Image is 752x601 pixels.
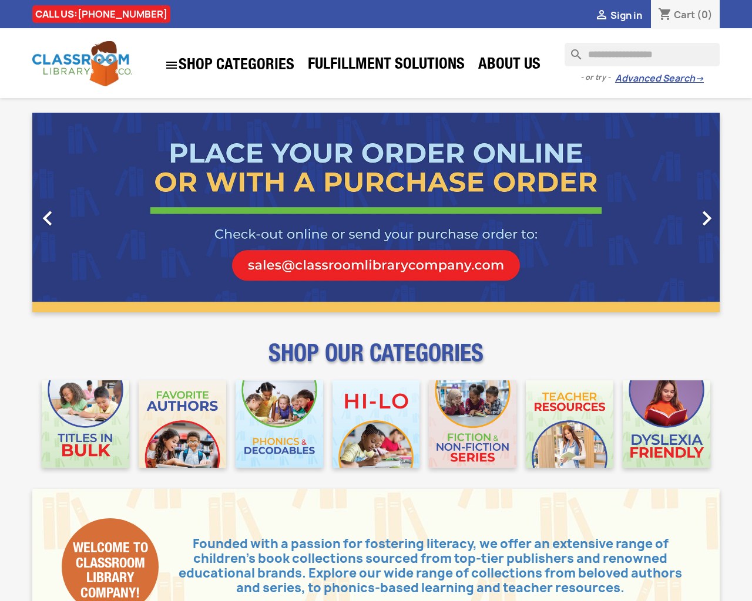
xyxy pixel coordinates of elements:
img: CLC_HiLo_Mobile.jpg [333,380,420,468]
p: Founded with a passion for fostering literacy, we offer an extensive range of children's book col... [159,537,690,596]
input: Search [565,43,720,66]
i:  [164,58,179,72]
i:  [595,9,609,23]
a: Fulfillment Solutions [302,54,471,77]
a: [PHONE_NUMBER] [78,8,167,21]
span: → [695,73,704,85]
span: (0) [697,8,713,21]
img: CLC_Favorite_Authors_Mobile.jpg [139,380,226,468]
i:  [692,204,721,233]
a: Advanced Search→ [615,73,704,85]
img: CLC_Dyslexia_Mobile.jpg [623,380,710,468]
span: - or try - [580,72,615,83]
a: SHOP CATEGORIES [159,52,300,78]
ul: Carousel container [32,113,720,312]
img: Classroom Library Company [32,41,132,86]
span: Cart [674,8,695,21]
a: About Us [472,54,546,77]
p: SHOP OUR CATEGORIES [32,350,720,371]
img: CLC_Phonics_And_Decodables_Mobile.jpg [236,380,323,468]
a: Previous [32,113,136,312]
img: CLC_Bulk_Mobile.jpg [42,380,129,468]
i: search [565,43,579,57]
div: CALL US: [32,5,170,23]
img: CLC_Fiction_Nonfiction_Mobile.jpg [429,380,516,468]
a: Next [617,113,720,312]
span: Sign in [610,9,642,22]
a:  Sign in [595,9,642,22]
i: shopping_cart [658,8,672,22]
i:  [33,204,62,233]
img: CLC_Teacher_Resources_Mobile.jpg [526,380,613,468]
